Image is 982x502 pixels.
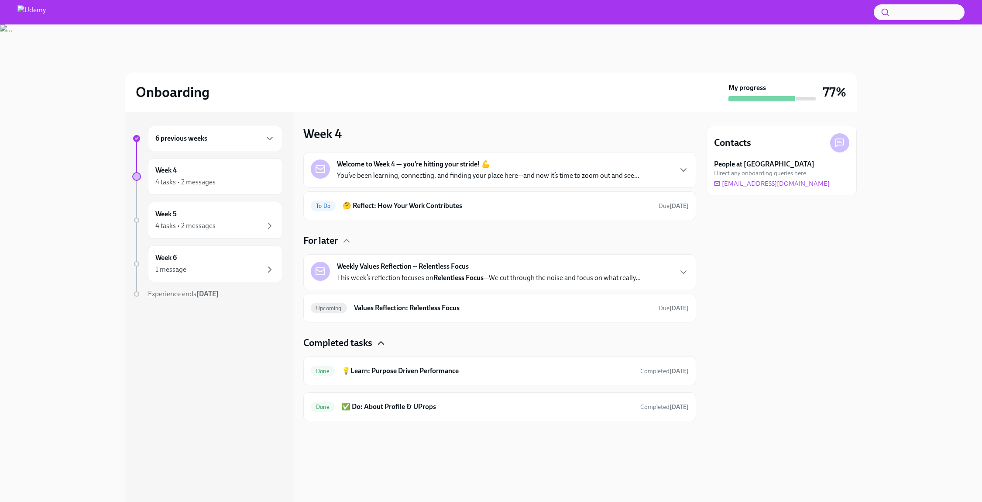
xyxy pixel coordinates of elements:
strong: [DATE] [670,202,689,210]
p: You’ve been learning, connecting, and finding your place here—and now it’s time to zoom out and s... [337,171,639,180]
h6: Week 5 [155,209,177,219]
strong: My progress [728,83,766,93]
h6: Week 4 [155,166,177,175]
span: Completed [640,367,689,375]
a: Week 54 tasks • 2 messages [132,202,282,239]
h6: Values Reflection: Relentless Focus [354,303,652,313]
strong: [DATE] [196,290,219,298]
a: Done✅ Do: About Profile & UPropsCompleted[DATE] [311,400,689,414]
span: Done [311,368,335,374]
a: Done💡Learn: Purpose Driven PerformanceCompleted[DATE] [311,364,689,378]
strong: Weekly Values Reflection -- Relentless Focus [337,262,469,271]
a: Week 61 message [132,246,282,282]
div: Completed tasks [303,336,696,350]
strong: [DATE] [670,367,689,375]
a: UpcomingValues Reflection: Relentless FocusDue[DATE] [311,301,689,315]
span: September 1st, 2025 11:43 [640,367,689,375]
strong: [DATE] [670,403,689,411]
strong: People at [GEOGRAPHIC_DATA] [714,159,814,169]
strong: Welcome to Week 4 — you’re hitting your stride! 💪 [337,159,490,169]
div: 4 tasks • 2 messages [155,177,216,187]
span: September 6th, 2025 08:00 [659,202,689,210]
span: September 1st, 2025 13:40 [640,403,689,411]
h3: Week 4 [303,126,342,142]
span: Due [659,305,689,312]
h4: For later [303,234,338,247]
span: Done [311,404,335,410]
img: Udemy [17,5,46,19]
a: Week 44 tasks • 2 messages [132,158,282,195]
div: For later [303,234,696,247]
a: [EMAIL_ADDRESS][DOMAIN_NAME] [714,179,830,188]
h6: 6 previous weeks [155,134,207,143]
h6: 💡Learn: Purpose Driven Performance [342,366,633,376]
span: Experience ends [148,290,219,298]
h3: 77% [823,84,846,100]
h4: Contacts [714,136,751,149]
strong: Relentless Focus [433,274,484,282]
h6: ✅ Do: About Profile & UProps [342,402,633,412]
span: September 8th, 2025 08:00 [659,304,689,312]
h2: Onboarding [136,83,209,101]
span: To Do [311,203,336,209]
h4: Completed tasks [303,336,372,350]
span: Due [659,202,689,210]
div: 1 message [155,265,186,274]
div: 6 previous weeks [148,126,282,151]
span: Direct any onboarding queries here [714,169,806,177]
h6: Week 6 [155,253,177,263]
strong: [DATE] [670,305,689,312]
div: 4 tasks • 2 messages [155,221,216,231]
a: To Do🤔 Reflect: How Your Work ContributesDue[DATE] [311,199,689,213]
h6: 🤔 Reflect: How Your Work Contributes [343,201,652,211]
span: Upcoming [311,305,347,312]
p: This week’s reflection focuses on —We cut through the noise and focus on what really... [337,273,641,283]
span: Completed [640,403,689,411]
